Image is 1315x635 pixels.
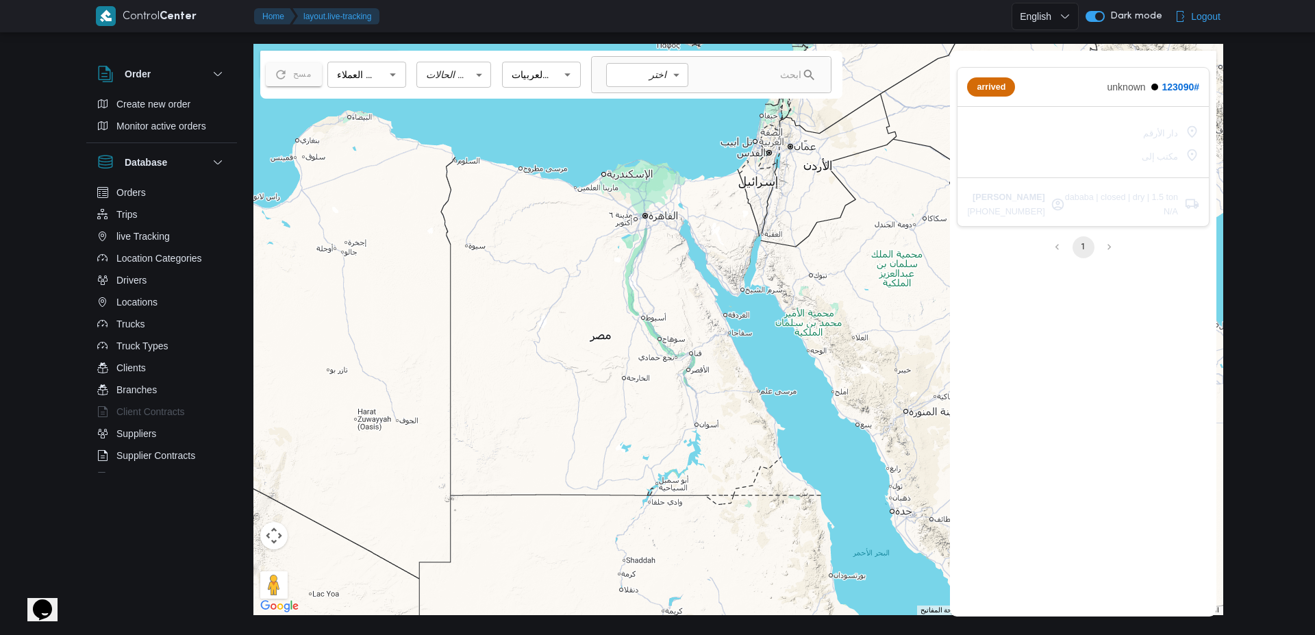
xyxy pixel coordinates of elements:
button: مسح [266,63,322,86]
button: Orders [92,182,231,203]
span: [PERSON_NAME] [973,192,1045,202]
input: كل العملاء [331,66,379,83]
div: مكتب إلى [1142,148,1200,164]
button: Order [97,66,226,82]
button: Logout [1169,3,1226,30]
button: Branches [92,379,231,401]
span: Supplier Contracts [116,447,195,464]
button: Client Contracts [92,401,231,423]
img: Google [257,597,302,615]
h3: Order [125,66,151,82]
button: live Tracking [92,225,231,247]
button: Home [254,8,295,25]
span: Devices [116,469,151,486]
button: page 1 [1073,236,1094,258]
button: Trucks [92,313,231,335]
span: Trips [116,206,138,223]
span: live Tracking [116,228,170,245]
button: Clients [92,357,231,379]
div: N/A [1164,207,1178,216]
div: dababa | closed | dry | 1.5 ton [1065,192,1178,202]
button: عرض خريطة الشارع [260,51,318,78]
button: Database [97,154,226,171]
button: Supplier Contracts [92,445,231,466]
a: ‏فتح هذه المنطقة في "خرائط Google" (يؤدي ذلك إلى فتح نافذة جديدة) [257,597,302,615]
button: Drivers [92,269,231,291]
button: Monitor active orders [92,115,231,137]
b: Center [160,12,197,22]
a: 123090# [1162,82,1199,92]
span: [PHONE_NUMBER] [967,207,1044,216]
div: arrived [967,77,1015,97]
button: Suppliers [92,423,231,445]
em: اختر [649,69,667,80]
span: Truck Types [116,338,168,354]
div: Database [86,182,237,478]
span: Drivers [116,272,147,288]
button: arrivedunknown 123090#دار الأرقممكتب إلى[PERSON_NAME][PHONE_NUMBER]dababa | closed | dry | 1.5 to... [957,67,1210,227]
button: Open [384,66,401,84]
button: Open [559,66,576,84]
input: كل العربيات [506,66,554,83]
button: Truck Types [92,335,231,357]
span: Dark mode [1105,11,1162,22]
button: عناصر التحكّم بطريقة عرض الخريطة [260,522,288,549]
button: layout.live-tracking [292,8,379,25]
button: Trips [92,203,231,225]
span: Client Contracts [116,403,185,420]
span: Location Categories [116,250,202,266]
nav: pagination navigation [1044,236,1123,258]
button: Location Categories [92,247,231,269]
em: كل الحالات [426,69,470,80]
div: دار الأرقم [1143,125,1200,141]
span: Locations [116,294,158,310]
button: اسحب الدليل على الخريطة لفتح "التجوّل الافتراضي". [260,571,288,599]
span: Logout [1191,8,1220,25]
button: اختصارات لوحة المفاتيح [920,606,986,615]
div: Order [86,93,237,142]
span: Suppliers [116,425,156,442]
span: Trucks [116,316,145,332]
span: Clients [116,360,146,376]
span: Orders [116,184,146,201]
span: unknown [1107,82,1162,92]
button: Create new order [92,93,231,115]
iframe: chat widget [14,580,58,621]
input: ابحث [663,56,801,92]
span: Monitor active orders [116,118,206,134]
img: X8yXhbKr1z7QwAAAABJRU5ErkJggg== [96,6,116,26]
button: Locations [92,291,231,313]
span: Branches [116,382,157,398]
h3: Database [125,154,167,171]
span: Create new order [116,96,190,112]
button: Devices [92,466,231,488]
